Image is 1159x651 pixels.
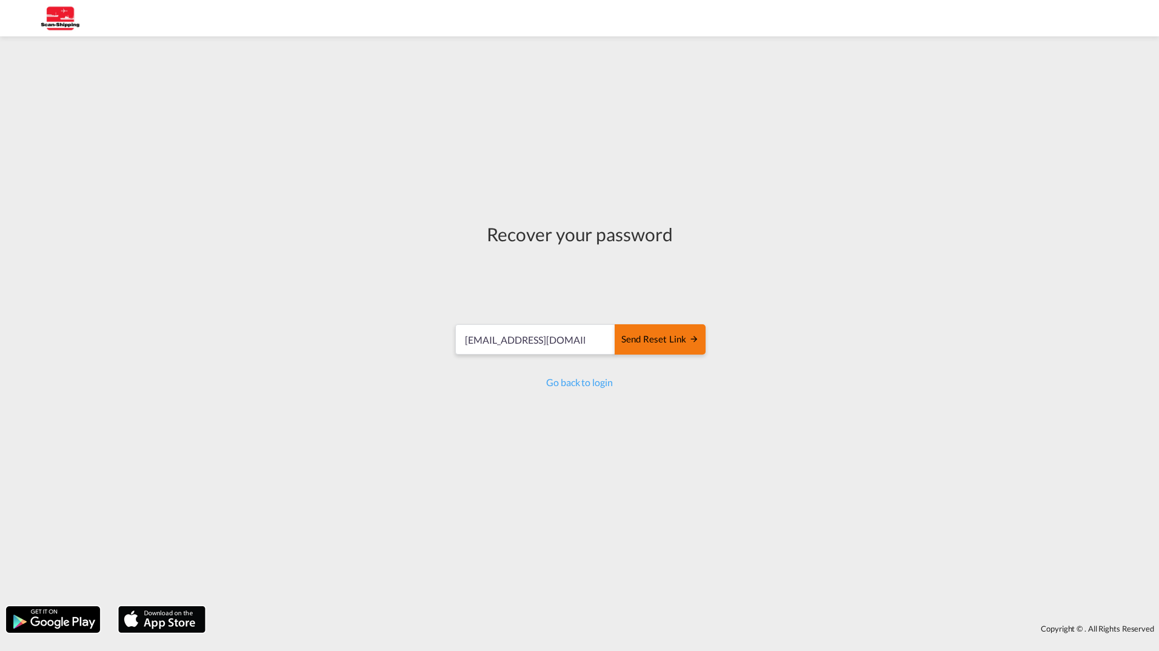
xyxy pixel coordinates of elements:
[453,221,706,247] div: Recover your password
[546,376,612,388] a: Go back to login
[212,618,1159,639] div: Copyright © . All Rights Reserved
[5,605,101,634] img: google.png
[455,324,616,355] input: Email
[689,334,699,344] md-icon: icon-arrow-right
[487,259,672,306] iframe: reCAPTCHA
[615,324,706,355] button: SEND RESET LINK
[18,5,100,32] img: 123b615026f311ee80dabbd30bc9e10f.jpg
[117,605,207,634] img: apple.png
[621,333,699,347] div: Send reset link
